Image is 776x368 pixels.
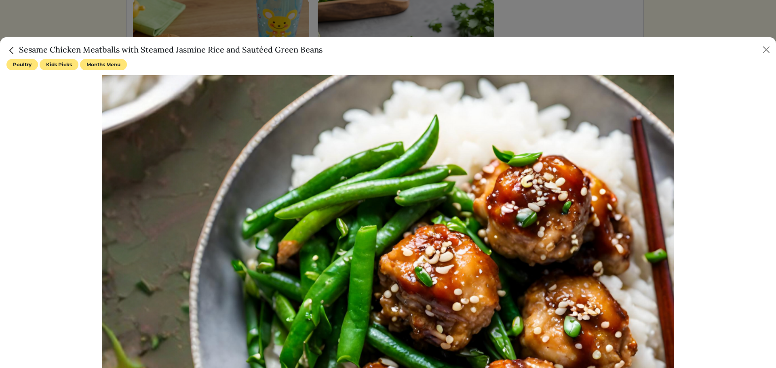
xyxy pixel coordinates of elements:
span: Poultry [6,59,38,70]
img: back_caret-0738dc900bf9763b5e5a40894073b948e17d9601fd527fca9689b06ce300169f.svg [6,45,17,56]
span: Months Menu [80,59,127,70]
a: Close [6,44,19,55]
button: Close [760,43,773,56]
h5: Sesame Chicken Meatballs with Steamed Jasmine Rice and Sautéed Green Beans [6,44,323,56]
span: Kids Picks [40,59,78,70]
